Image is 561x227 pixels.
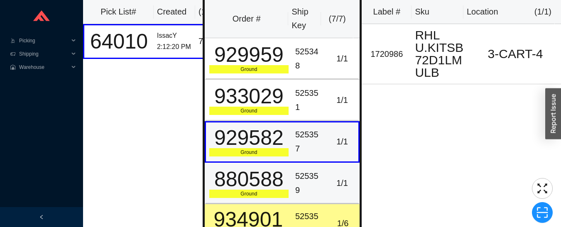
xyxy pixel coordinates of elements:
div: 1 / 1 [329,176,355,190]
span: scan [532,206,552,219]
div: 1 / 1 [329,93,355,107]
div: ( 1 / 1 ) [534,5,551,19]
div: 525357 [295,128,323,156]
div: 525351 [295,86,323,114]
div: 3-CART-4 [473,48,558,60]
div: Ground [209,190,289,198]
div: 64010 [88,31,150,52]
div: ( 1 ) [198,5,225,19]
span: left [39,215,44,220]
span: fullscreen [532,182,552,195]
button: scan [532,202,553,223]
div: 1 / 1 [329,52,355,66]
div: 1 / 1 [329,135,355,149]
div: 880588 [209,169,289,190]
div: 2:12:20 PM [157,41,192,53]
div: Location [467,5,498,19]
div: IssacY [157,30,192,41]
div: Ground [209,107,289,115]
div: Ground [209,148,289,156]
div: 525359 [295,169,323,197]
div: RHL U.KITSB72D1LMULB [415,29,466,79]
div: 929959 [209,44,289,65]
div: Ground [209,65,289,73]
span: Shipping [19,47,69,61]
div: 7 / 13 [198,34,224,48]
div: 929582 [209,127,289,148]
div: 1720986 [365,47,408,61]
div: ( 7 / 7 ) [324,12,350,26]
div: 525348 [295,45,323,73]
div: 933029 [209,86,289,107]
span: Warehouse [19,61,69,74]
button: fullscreen [532,178,553,199]
span: Picking [19,34,69,47]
